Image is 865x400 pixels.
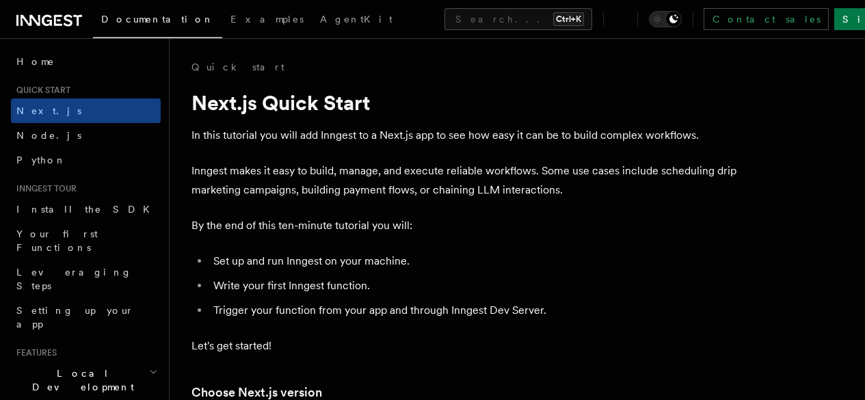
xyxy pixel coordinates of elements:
span: Quick start [11,85,70,96]
a: Leveraging Steps [11,260,161,298]
li: Set up and run Inngest on your machine. [209,252,738,271]
span: Python [16,155,66,165]
span: Node.js [16,130,81,141]
span: Inngest tour [11,183,77,194]
span: Leveraging Steps [16,267,132,291]
p: By the end of this ten-minute tutorial you will: [191,216,738,235]
a: Next.js [11,98,161,123]
span: Home [16,55,55,68]
span: Features [11,347,57,358]
kbd: Ctrl+K [553,12,584,26]
button: Search...Ctrl+K [444,8,592,30]
li: Trigger your function from your app and through Inngest Dev Server. [209,301,738,320]
p: Inngest makes it easy to build, manage, and execute reliable workflows. Some use cases include sc... [191,161,738,200]
a: Node.js [11,123,161,148]
span: Examples [230,14,304,25]
a: Home [11,49,161,74]
a: AgentKit [312,4,401,37]
span: AgentKit [320,14,392,25]
p: In this tutorial you will add Inngest to a Next.js app to see how easy it can be to build complex... [191,126,738,145]
span: Local Development [11,366,149,394]
span: Your first Functions [16,228,98,253]
a: Quick start [191,60,284,74]
a: Python [11,148,161,172]
a: Examples [222,4,312,37]
p: Let's get started! [191,336,738,356]
a: Setting up your app [11,298,161,336]
h1: Next.js Quick Start [191,90,738,115]
a: Contact sales [704,8,829,30]
span: Setting up your app [16,305,134,330]
span: Install the SDK [16,204,158,215]
a: Your first Functions [11,222,161,260]
span: Next.js [16,105,81,116]
span: Documentation [101,14,214,25]
button: Local Development [11,361,161,399]
a: Documentation [93,4,222,38]
a: Install the SDK [11,197,161,222]
li: Write your first Inngest function. [209,276,738,295]
button: Toggle dark mode [649,11,682,27]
